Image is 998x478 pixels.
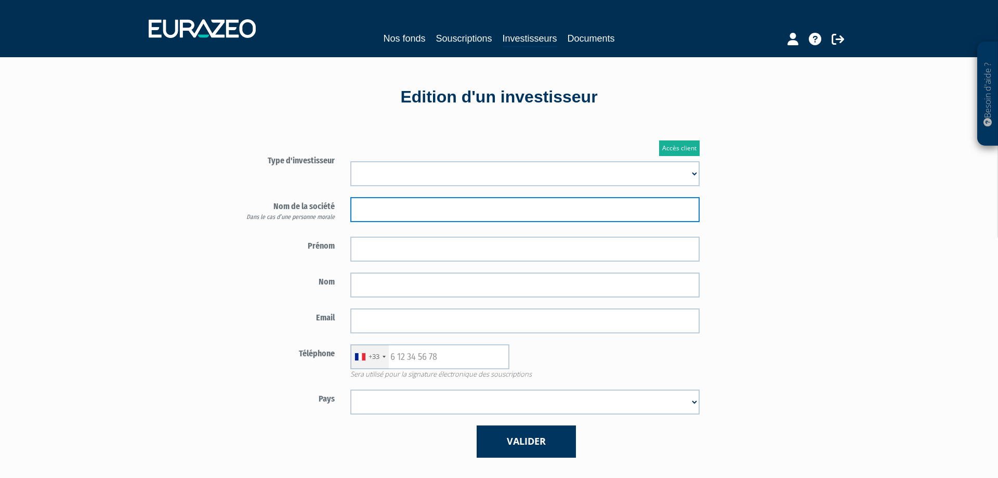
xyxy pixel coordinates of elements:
[221,237,343,252] label: Prénom
[383,31,425,46] a: Nos fonds
[221,151,343,167] label: Type d'investisseur
[350,344,509,369] input: 6 12 34 56 78
[369,352,379,361] div: +33
[659,140,700,156] a: Accès client
[203,85,795,109] div: Edition d'un investisseur
[436,31,492,46] a: Souscriptions
[982,47,994,141] p: Besoin d'aide ?
[568,31,615,46] a: Documents
[343,369,707,379] span: Sera utilisé pour la signature électronique des souscriptions
[503,31,557,47] a: Investisseurs
[149,19,256,38] img: 1732889491-logotype_eurazeo_blanc_rvb.png
[221,390,343,405] label: Pays
[221,273,343,288] label: Nom
[221,197,343,222] label: Nom de la société
[221,344,343,360] label: Téléphone
[229,213,335,222] div: Dans le cas d’une personne morale
[221,308,343,324] label: Email
[351,345,389,369] div: France: +33
[477,425,576,457] button: Valider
